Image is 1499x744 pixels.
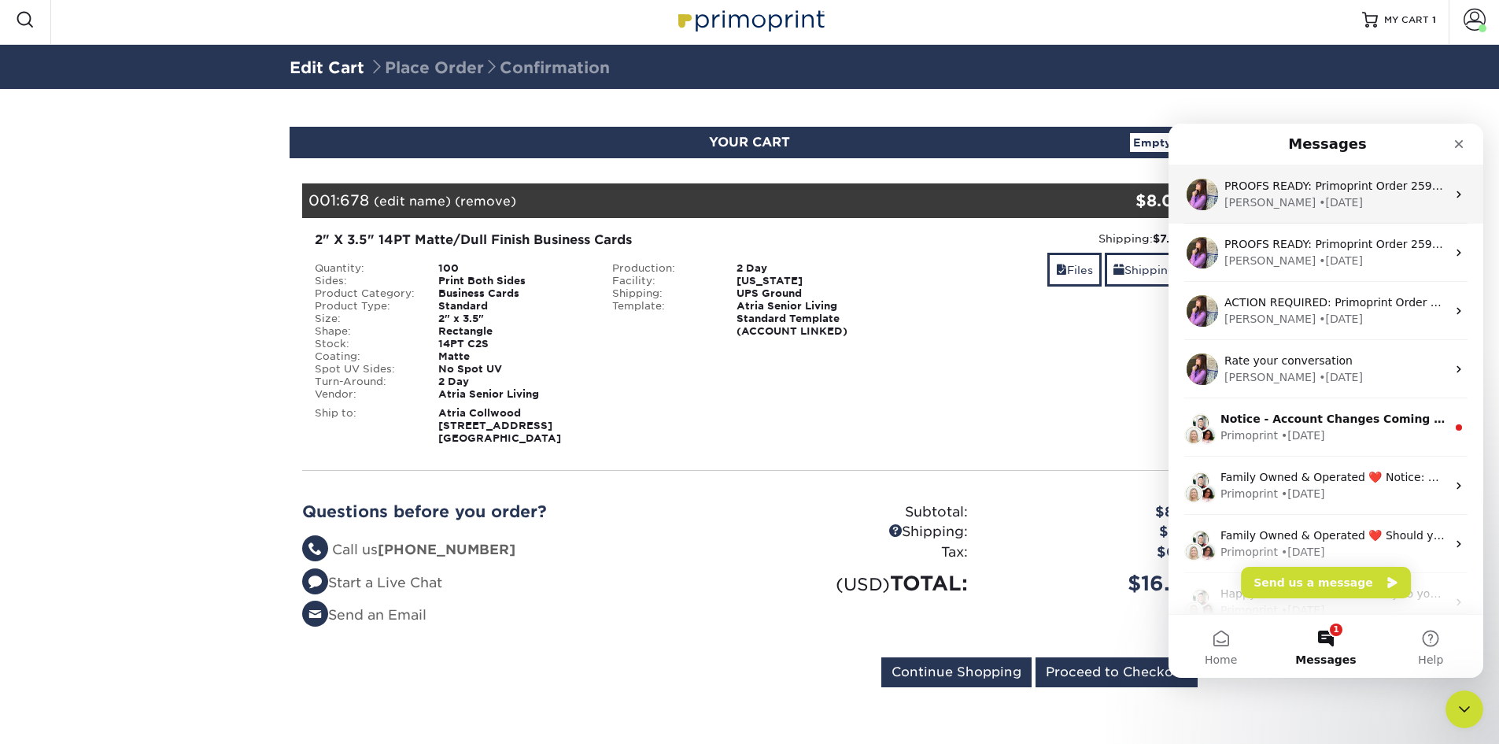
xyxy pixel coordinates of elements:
a: Shipping [1105,253,1184,287]
div: Coating: [303,350,427,363]
div: Ship to: [303,407,427,445]
div: Shipping: [910,231,1185,246]
small: (USD) [836,574,890,594]
div: Sides: [303,275,427,287]
div: Quantity: [303,262,427,275]
div: Print Both Sides [426,275,600,287]
button: Help [210,491,315,554]
div: Atria Senior Living Standard Template (ACCOUNT LINKED) [725,300,899,338]
div: Standard [426,300,600,313]
a: Empty Cart [1130,133,1202,152]
div: Primoprint [52,362,109,379]
span: Place Order Confirmation [369,58,610,77]
div: Shipping: [600,287,725,300]
div: $8.00 [980,502,1209,523]
div: Spot UV Sides: [303,363,427,376]
img: Brent avatar [23,465,42,483]
input: Proceed to Checkout [1036,657,1198,687]
strong: [PHONE_NUMBER] [378,542,515,557]
div: $0.58 [980,542,1209,563]
a: Edit Cart [290,58,364,77]
div: Product Category: [303,287,427,300]
strong: Atria Collwood [STREET_ADDRESS] [GEOGRAPHIC_DATA] [438,407,561,444]
div: $7.84 [980,522,1209,542]
img: Brent avatar [23,406,42,425]
div: 2" x 3.5" [426,313,600,325]
span: Family Owned & Operated ❤️ Should you have any questions regarding your order or products, please... [52,405,1151,418]
img: Natalie avatar [16,419,35,438]
a: (edit name) [374,194,451,209]
span: MY CART [1384,13,1429,27]
span: Help [249,531,275,542]
a: (remove) [455,194,516,209]
div: $16.42 [980,568,1209,598]
div: 2" X 3.5" 14PT Matte/Dull Finish Business Cards [315,231,887,250]
div: Subtotal: [750,502,980,523]
span: 678 [340,191,369,209]
div: Primoprint [52,479,109,495]
div: Facility: [600,275,725,287]
span: YOUR CART [709,135,790,150]
strong: $7.84 [1153,232,1184,245]
div: Production: [600,262,725,275]
div: Atria Senior Living [426,388,600,401]
img: Avery avatar [29,419,48,438]
div: Size: [303,313,427,325]
div: Primoprint [52,420,109,437]
div: 14PT C2S [426,338,600,350]
span: Home [36,531,68,542]
li: Call us [302,540,738,561]
div: Business Cards [426,287,600,300]
div: Turn-Around: [303,376,427,388]
span: Happy New Year from our family to yours! ❤️ Should you have any questions regarding your order or... [52,464,1237,476]
iframe: Intercom live chat [1445,690,1483,728]
div: [US_STATE] [725,275,899,287]
div: 2 Day [426,376,600,388]
button: Send us a message [72,443,242,475]
a: Start a Live Chat [302,575,442,590]
div: 100 [426,262,600,275]
div: Vendor: [303,388,427,401]
span: shipping [1113,264,1124,276]
div: Stock: [303,338,427,350]
div: • [DATE] [113,479,157,495]
img: Avery avatar [29,477,48,496]
div: • [DATE] [113,420,157,437]
a: Send an Email [302,607,426,623]
div: $8.00 [1048,189,1186,213]
img: Primoprint [671,2,829,36]
div: Product Type: [303,300,427,313]
div: UPS Ground [725,287,899,300]
button: Messages [105,491,209,554]
div: Shipping: [750,522,980,542]
div: Tax: [750,542,980,563]
h2: Questions before you order? [302,502,738,521]
input: Continue Shopping [881,657,1032,687]
span: Messages [127,531,187,542]
div: Rectangle [426,325,600,338]
span: 1 [1432,14,1436,25]
div: Template: [600,300,725,338]
div: TOTAL: [750,568,980,598]
div: 001: [302,183,1048,218]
